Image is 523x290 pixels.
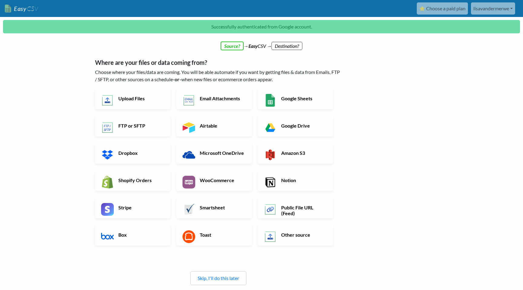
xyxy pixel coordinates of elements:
[101,148,114,161] img: Dropbox App & API
[176,88,252,109] a: Email Attachments
[95,197,170,218] a: Stripe
[198,275,239,281] a: Skip, I'll do this later
[95,142,170,164] a: Dropbox
[258,224,333,245] a: Other source
[258,142,333,164] a: Amazon S3
[101,121,114,134] img: FTP or SFTP App & API
[264,94,277,107] img: Google Sheets App & API
[95,115,170,136] a: FTP or SFTP
[280,205,327,216] h6: Public File URL (Feed)
[280,150,327,156] h6: Amazon S3
[176,170,252,191] a: WooCommerce
[280,177,327,183] h6: Notion
[117,205,164,210] h6: Stripe
[183,230,195,243] img: Toast App & API
[280,123,327,128] h6: Google Drive
[117,177,164,183] h6: Shopify Orders
[95,224,170,245] a: Box
[264,148,277,161] img: Amazon S3 App & API
[198,95,246,101] h6: Email Attachments
[417,2,468,15] a: ⭐ Choose a paid plan
[183,94,195,107] img: Email New CSV or XLSX File App & API
[183,203,195,216] img: Smartsheet App & API
[264,203,277,216] img: Public File URL App & API
[264,176,277,188] img: Notion App & API
[89,36,434,50] div: → CSV →
[176,115,252,136] a: Airtable
[95,59,342,66] h5: Where are your files or data coming from?
[176,197,252,218] a: Smartsheet
[198,123,246,128] h6: Airtable
[117,123,164,128] h6: FTP or SFTP
[95,68,342,83] p: Choose where your files/data are coming. You will be able automate if you want by getting files &...
[198,232,246,238] h6: Toast
[183,176,195,188] img: WooCommerce App & API
[3,20,520,33] p: Successfully authenticated from Google account.
[471,2,515,15] a: lisavandermerwe
[101,94,114,107] img: Upload Files App & API
[176,224,252,245] a: Toast
[264,230,277,243] img: Other Source App & API
[258,197,333,218] a: Public File URL (Feed)
[101,230,114,243] img: Box App & API
[95,170,170,191] a: Shopify Orders
[258,170,333,191] a: Notion
[26,5,38,12] span: CSV
[101,203,114,216] img: Stripe App & API
[176,142,252,164] a: Microsoft OneDrive
[280,95,327,101] h6: Google Sheets
[117,95,164,101] h6: Upload Files
[258,88,333,109] a: Google Sheets
[183,148,195,161] img: Microsoft OneDrive App & API
[198,177,246,183] h6: WooCommerce
[198,150,246,156] h6: Microsoft OneDrive
[173,76,181,82] b: -or-
[198,205,246,210] h6: Smartsheet
[101,176,114,188] img: Shopify App & API
[5,2,38,15] a: EasyCSV
[117,150,164,156] h6: Dropbox
[183,121,195,134] img: Airtable App & API
[258,115,333,136] a: Google Drive
[117,232,164,238] h6: Box
[280,232,327,238] h6: Other source
[95,88,170,109] a: Upload Files
[264,121,277,134] img: Google Drive App & API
